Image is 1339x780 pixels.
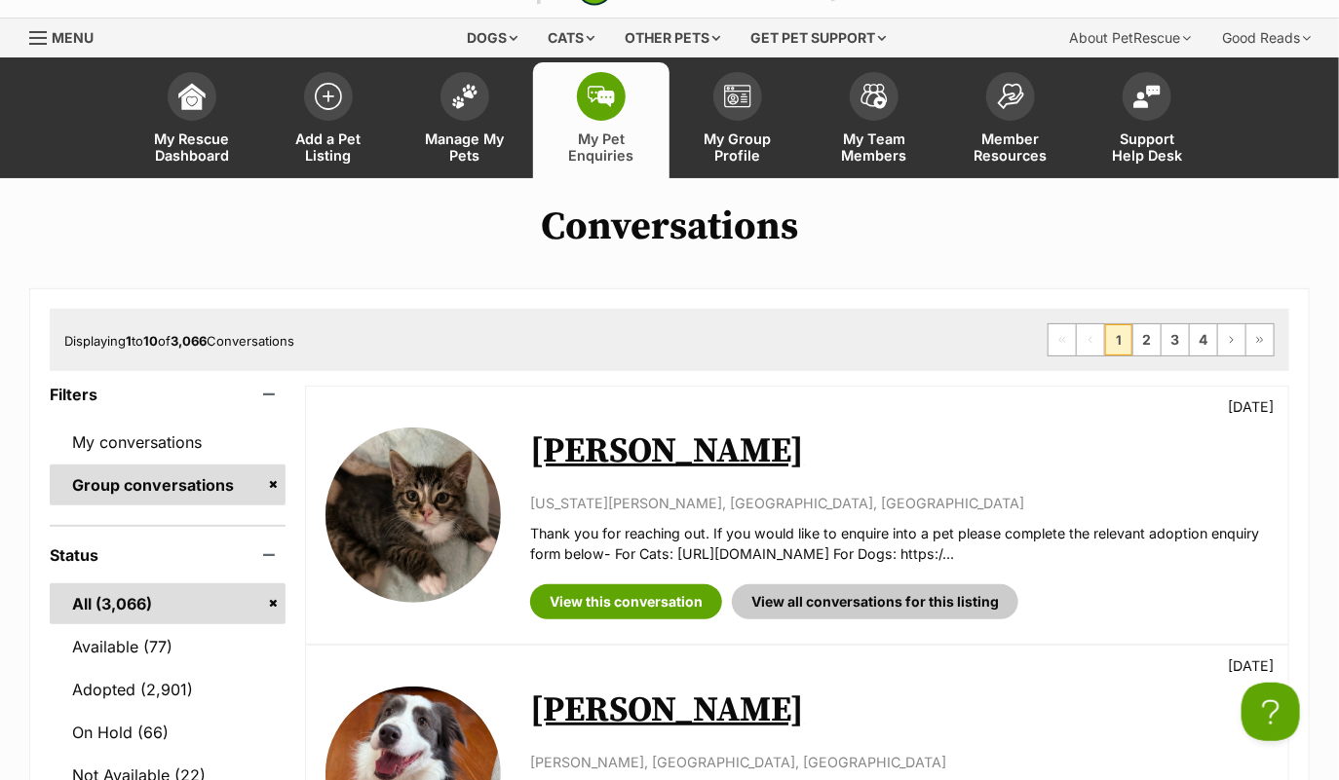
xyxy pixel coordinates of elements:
[1242,683,1300,741] iframe: Help Scout Beacon - Open
[50,583,286,624] a: All (3,066)
[1049,324,1076,355] span: First page
[1105,324,1132,355] span: Page 1
[830,130,918,164] span: My Team Members
[1079,62,1215,178] a: Support Help Desk
[694,130,782,164] span: My Group Profile
[530,523,1269,565] p: Thank you for reaching out. If you would like to enquire into a pet please complete the relevant ...
[421,130,509,164] span: Manage My Pets
[50,386,286,403] header: Filters
[588,86,615,107] img: pet-enquiries-icon-7e3ad2cf08bfb03b45e93fb7055b45f3efa6380592205ae92323e6603595dc1f.svg
[260,62,397,178] a: Add a Pet Listing
[738,19,900,57] div: Get pet support
[1228,396,1274,417] p: [DATE]
[451,84,478,109] img: manage-my-pets-icon-02211641906a0b7f246fdf0571729dbe1e7629f14944591b6c1af311fb30b64b.svg
[1228,655,1274,676] p: [DATE]
[530,584,722,619] a: View this conversation
[530,493,1269,513] p: [US_STATE][PERSON_NAME], [GEOGRAPHIC_DATA], [GEOGRAPHIC_DATA]
[535,19,609,57] div: Cats
[1246,324,1274,355] a: Last page
[942,62,1079,178] a: Member Resources
[1162,324,1189,355] a: Page 3
[143,333,158,349] strong: 10
[530,752,1269,772] p: [PERSON_NAME], [GEOGRAPHIC_DATA], [GEOGRAPHIC_DATA]
[397,62,533,178] a: Manage My Pets
[1055,19,1205,57] div: About PetRescue
[612,19,735,57] div: Other pets
[1048,323,1275,356] nav: Pagination
[124,62,260,178] a: My Rescue Dashboard
[1103,130,1191,164] span: Support Help Desk
[861,84,888,109] img: team-members-icon-5396bd8760b3fe7c0b43da4ab00e1e3bb1a5d9ba89233759b79545d2d3fc5d0d.svg
[50,626,286,667] a: Available (77)
[967,130,1054,164] span: Member Resources
[29,19,107,54] a: Menu
[669,62,806,178] a: My Group Profile
[533,62,669,178] a: My Pet Enquiries
[50,546,286,564] header: Status
[1077,324,1104,355] span: Previous page
[1133,324,1161,355] a: Page 2
[50,464,286,505] a: Group conversations
[530,688,804,732] a: [PERSON_NAME]
[52,29,94,46] span: Menu
[557,130,645,164] span: My Pet Enquiries
[530,429,804,473] a: [PERSON_NAME]
[285,130,372,164] span: Add a Pet Listing
[997,83,1024,109] img: member-resources-icon-8e73f808a243e03378d46382f2149f9095a855e16c252ad45f914b54edf8863c.svg
[1208,19,1324,57] div: Good Reads
[1133,85,1161,108] img: help-desk-icon-fdf02630f3aa405de69fd3d07c3f3aa587a6932b1a1747fa1d2bba05be0121f9.svg
[178,83,206,110] img: dashboard-icon-eb2f2d2d3e046f16d808141f083e7271f6b2e854fb5c12c21221c1fb7104beca.svg
[315,83,342,110] img: add-pet-listing-icon-0afa8454b4691262ce3f59096e99ab1cd57d4a30225e0717b998d2c9b9846f56.svg
[724,85,751,108] img: group-profile-icon-3fa3cf56718a62981997c0bc7e787c4b2cf8bcc04b72c1350f741eb67cf2f40e.svg
[64,333,294,349] span: Displaying to of Conversations
[454,19,532,57] div: Dogs
[50,422,286,463] a: My conversations
[732,584,1018,619] a: View all conversations for this listing
[1218,324,1245,355] a: Next page
[148,130,236,164] span: My Rescue Dashboard
[325,427,501,603] img: Colin
[126,333,132,349] strong: 1
[50,669,286,710] a: Adopted (2,901)
[1190,324,1217,355] a: Page 4
[806,62,942,178] a: My Team Members
[50,712,286,753] a: On Hold (66)
[171,333,207,349] strong: 3,066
